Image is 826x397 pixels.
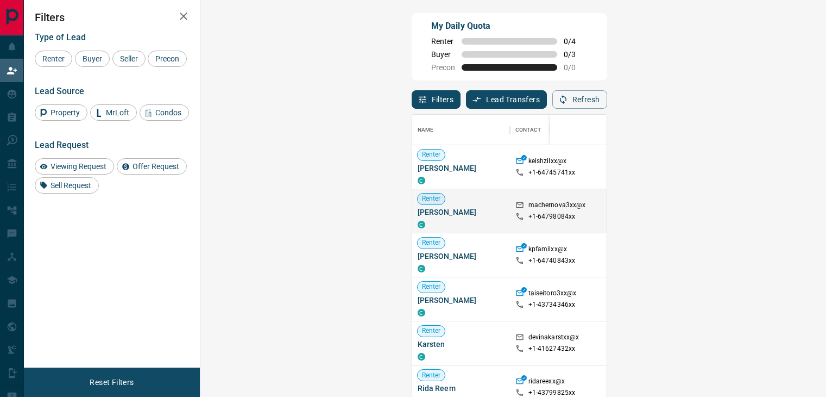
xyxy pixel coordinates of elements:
p: taiseitoro3xx@x [528,289,577,300]
div: condos.ca [418,221,425,228]
span: Renter [418,282,445,291]
p: ridareexx@x [528,377,565,388]
span: Buyer [79,54,106,63]
span: Viewing Request [47,162,110,171]
div: Seller [112,51,146,67]
p: devinakarstxx@x [528,333,579,344]
button: Refresh [552,90,607,109]
div: Name [412,115,510,145]
div: condos.ca [418,265,425,272]
p: keishzilxx@x [528,157,567,168]
span: Karsten [418,339,505,350]
span: Renter [418,194,445,203]
span: [PERSON_NAME] [418,295,505,306]
div: Condos [140,104,189,121]
span: [PERSON_NAME] [418,163,505,173]
span: Type of Lead [35,32,86,42]
span: Rida Reem [418,383,505,394]
span: 0 / 0 [564,63,588,72]
p: +1- 64745741xx [528,168,576,177]
span: Renter [418,371,445,380]
p: +1- 41627432xx [528,344,576,353]
span: 0 / 3 [564,50,588,59]
div: Renter [35,51,72,67]
span: Renter [418,150,445,159]
span: Seller [116,54,142,63]
span: [PERSON_NAME] [418,207,505,218]
p: kpfamilxx@x [528,245,567,256]
span: Renter [418,326,445,336]
span: Sell Request [47,181,95,190]
div: condos.ca [418,353,425,361]
div: condos.ca [418,177,425,184]
p: +1- 64798084xx [528,212,576,221]
span: Precon [152,54,183,63]
h2: Filters [35,11,189,24]
span: MrLoft [102,108,133,117]
span: Offer Request [129,162,183,171]
div: Offer Request [117,158,187,175]
span: Buyer [431,50,455,59]
div: Buyer [75,51,110,67]
span: Property [47,108,84,117]
div: condos.ca [418,309,425,317]
div: Sell Request [35,177,99,194]
button: Filters [412,90,461,109]
div: Viewing Request [35,158,114,175]
span: Condos [152,108,185,117]
div: Property [35,104,87,121]
div: MrLoft [90,104,137,121]
span: Lead Source [35,86,84,96]
span: Renter [418,238,445,247]
span: Renter [39,54,68,63]
button: Reset Filters [83,373,141,392]
span: Precon [431,63,455,72]
span: [PERSON_NAME] [418,251,505,262]
span: 0 / 4 [564,37,588,46]
div: Precon [148,51,187,67]
span: Lead Request [35,140,89,150]
button: Lead Transfers [466,90,547,109]
p: +1- 64740843xx [528,256,576,265]
div: Contact [515,115,541,145]
p: My Daily Quota [431,20,588,33]
span: Renter [431,37,455,46]
div: Name [418,115,434,145]
p: +1- 43734346xx [528,300,576,309]
p: machernova3xx@x [528,201,586,212]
